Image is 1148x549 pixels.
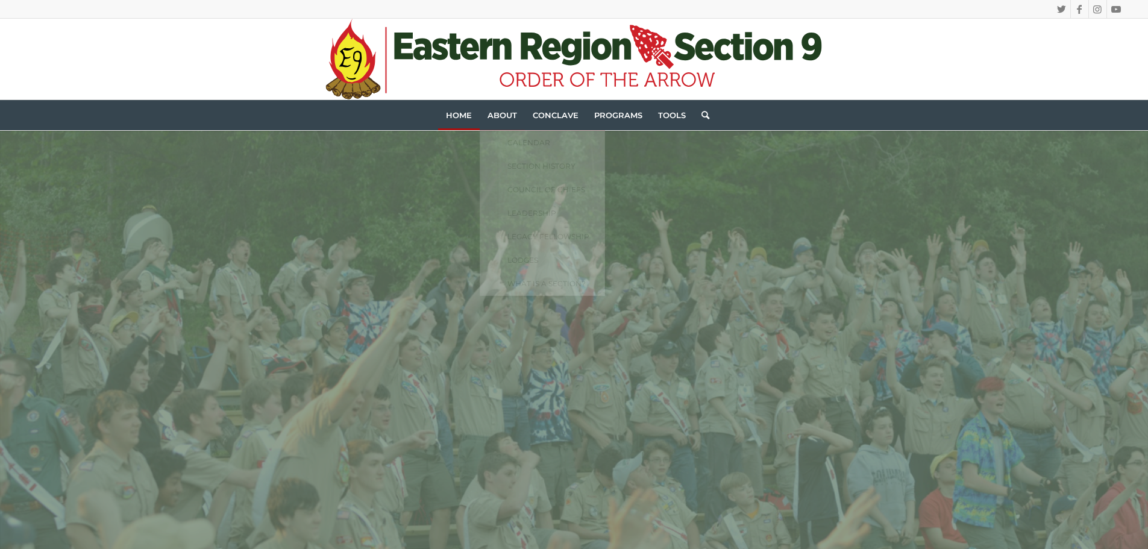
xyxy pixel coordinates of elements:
[507,279,586,288] span: What is a Section?
[525,100,586,130] a: Conclave
[438,100,480,130] a: Home
[507,138,550,147] span: Calendar
[658,110,686,120] span: Tools
[498,248,605,272] a: Lodges
[498,225,605,248] a: Legacy Fellowship
[498,131,605,154] a: Calendar
[507,256,538,265] span: Lodges
[480,100,525,130] a: About
[498,154,605,178] a: Section History
[507,232,589,241] span: Legacy Fellowship
[498,178,605,201] a: Council of Chiefs
[498,201,605,225] a: Leadership
[507,209,556,218] span: Leadership
[488,110,517,120] span: About
[594,110,642,120] span: Programs
[533,110,579,120] span: Conclave
[650,100,694,130] a: Tools
[507,185,585,194] span: Council of Chiefs
[694,100,709,130] a: Search
[446,110,472,120] span: Home
[507,162,576,171] span: Section History
[586,100,650,130] a: Programs
[498,272,605,296] a: What is a Section?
